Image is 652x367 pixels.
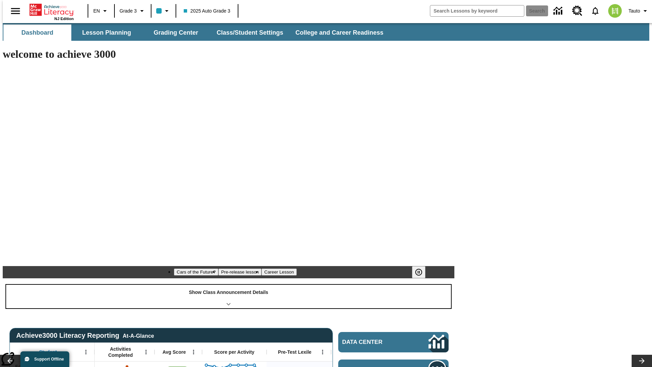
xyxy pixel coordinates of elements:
[412,266,432,278] div: Pause
[189,289,268,296] p: Show Class Announcement Details
[629,7,640,15] span: Tauto
[430,5,524,16] input: search field
[318,347,328,357] button: Open Menu
[188,347,199,357] button: Open Menu
[604,2,626,20] button: Select a new avatar
[218,268,261,276] button: Slide 2 Pre-release lesson
[93,7,100,15] span: EN
[568,2,586,20] a: Resource Center, Will open in new tab
[626,5,652,17] button: Profile/Settings
[338,332,449,352] a: Data Center
[90,5,112,17] button: Language: EN, Select a language
[162,349,186,355] span: Avg Score
[174,268,218,276] button: Slide 1 Cars of the Future?
[5,1,25,21] button: Open side menu
[184,7,231,15] span: 2025 Auto Grade 3
[34,357,64,362] span: Support Offline
[3,24,71,41] button: Dashboard
[632,355,652,367] button: Lesson carousel, Next
[608,4,622,18] img: avatar image
[16,332,154,339] span: Achieve3000 Literacy Reporting
[142,24,210,41] button: Grading Center
[412,266,425,278] button: Pause
[20,351,69,367] button: Support Offline
[98,346,143,358] span: Activities Completed
[211,24,289,41] button: Class/Student Settings
[39,349,57,355] span: Student
[3,23,649,41] div: SubNavbar
[141,347,151,357] button: Open Menu
[153,5,174,17] button: Class color is light blue. Change class color
[3,48,454,60] h1: welcome to achieve 3000
[278,349,312,355] span: Pre-Test Lexile
[290,24,389,41] button: College and Career Readiness
[30,2,74,21] div: Home
[54,17,74,21] span: NJ Edition
[120,7,137,15] span: Grade 3
[586,2,604,20] a: Notifications
[3,24,390,41] div: SubNavbar
[81,347,91,357] button: Open Menu
[30,3,74,17] a: Home
[261,268,296,276] button: Slide 3 Career Lesson
[6,285,451,308] div: Show Class Announcement Details
[123,332,154,339] div: At-A-Glance
[549,2,568,20] a: Data Center
[117,5,149,17] button: Grade: Grade 3, Select a grade
[214,349,255,355] span: Score per Activity
[342,339,406,346] span: Data Center
[73,24,141,41] button: Lesson Planning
